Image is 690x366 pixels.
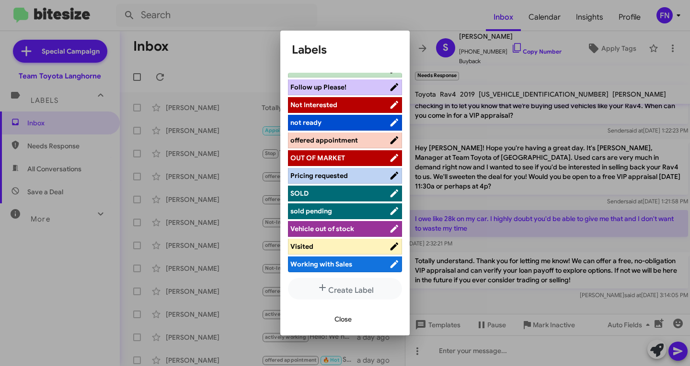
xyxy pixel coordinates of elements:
span: Contact later. [290,65,335,74]
span: not ready [290,118,322,127]
button: Close [327,311,359,328]
span: Not Interested [290,100,337,109]
span: offered appointment [290,136,358,144]
span: sold pending [290,207,332,215]
h1: Labels [292,42,398,57]
span: Working with Sales [290,260,352,268]
span: Pricing requested [290,171,348,180]
button: Create Label [288,278,402,299]
span: Follow up Please! [290,83,346,91]
span: Visited [290,242,313,251]
span: Vehicle out of stock [290,224,354,233]
span: OUT OF MARKET [290,154,345,162]
span: Close [334,311,352,328]
span: SOLD [290,189,309,198]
